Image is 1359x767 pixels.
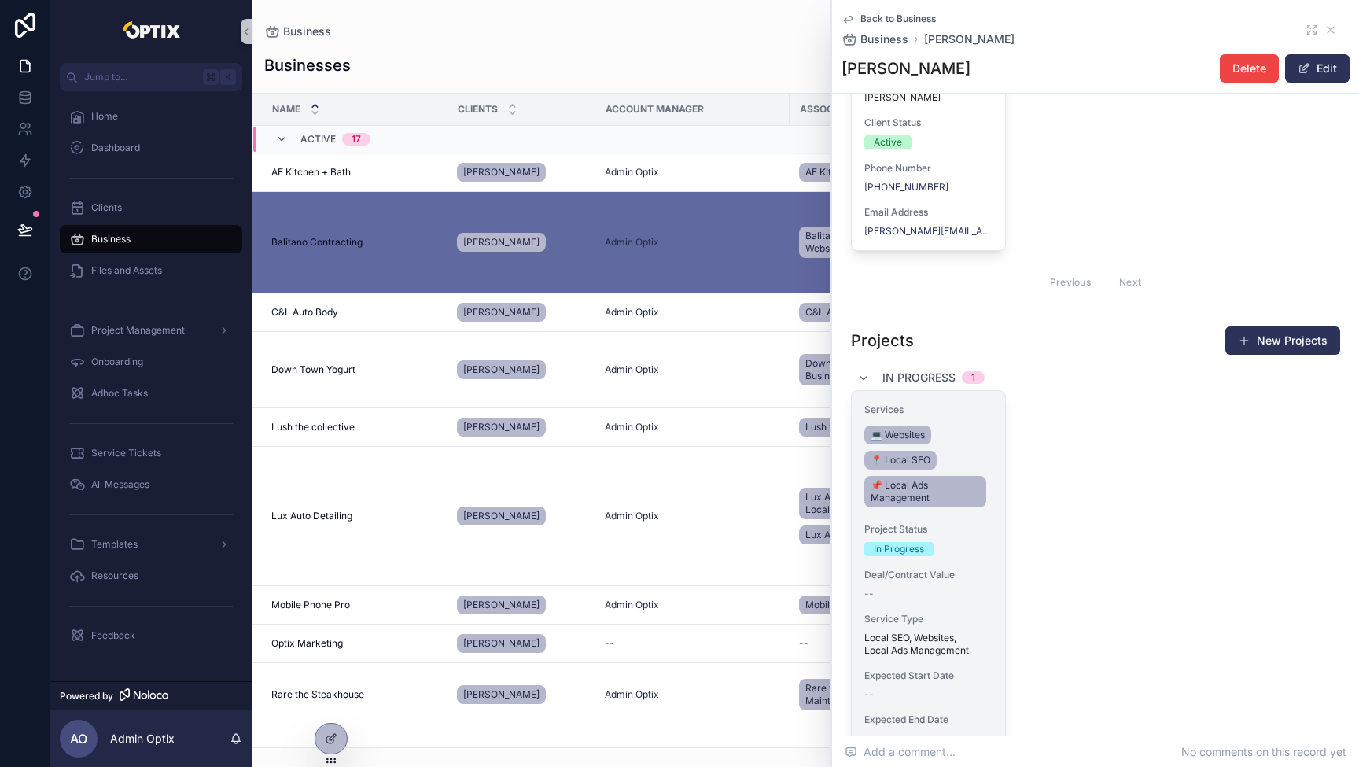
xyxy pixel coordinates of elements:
a: -- [605,637,780,650]
span: Associated Projects [800,103,914,116]
a: [PERSON_NAME] [457,682,586,707]
a: Admin Optix [605,421,780,433]
a: Project Management [60,316,242,345]
a: Admin Optix [605,363,780,376]
span: [PERSON_NAME] [463,688,540,701]
a: Admin Optix [605,599,659,611]
a: Home [60,102,242,131]
span: Onboarding [91,356,143,368]
a: Admin Optix [605,688,780,701]
a: Business [264,24,331,39]
span: Clients [458,103,498,116]
a: [PERSON_NAME] [457,163,546,182]
span: Business [283,24,331,39]
a: Resources [60,562,242,590]
span: -- [864,732,874,745]
a: Mobile Phone Pro | Web Maintenance [799,596,978,614]
span: -- [864,688,874,701]
a: [PERSON_NAME] [457,503,586,529]
a: Admin Optix [605,236,780,249]
a: AE Kitchen + Bath | Local SEO [799,160,999,185]
a: [PERSON_NAME] [457,596,546,614]
span: Business [91,233,131,245]
a: Lux Auto Detailing | Web Maintenance, Local SEO, PPC Advertisement [799,488,993,519]
span: [PERSON_NAME] [463,510,540,522]
button: Jump to...K [60,63,242,91]
a: Templates [60,530,242,559]
img: App logo [116,19,186,44]
span: AE Kitchen + Bath [271,166,351,179]
a: [PERSON_NAME] [924,31,1015,47]
h1: Businesses [264,54,351,76]
span: Project Management [91,324,185,337]
a: Adhoc Tasks [60,379,242,407]
a: Mobile Phone Pro | Web Maintenance [799,592,999,618]
a: C&L Auto Body | Web Maintenance [799,300,999,325]
span: Resources [91,570,138,582]
span: Admin Optix [605,363,659,376]
a: Files and Assets [60,256,242,285]
a: 📌 Local Ads Management [864,476,986,507]
a: Rare the Steakhouse | Web Maintenance, Local SEO [799,676,999,714]
a: Clients [60,194,242,222]
span: Mobile Phone Pro [271,599,350,611]
div: Active [874,135,902,149]
a: Balitano Contracting | Local SEO, Websites, Local Ads Management [799,223,999,261]
span: Lux Auto Detailing | Branding, Websites [805,529,979,541]
a: [PERSON_NAME][EMAIL_ADDRESS][DOMAIN_NAME] [864,225,993,238]
a: Lush the collective | Web Maintenance [799,418,983,437]
span: Account Manager [606,103,704,116]
a: [PERSON_NAME] [457,631,586,656]
span: Clients [91,201,122,214]
span: Adhoc Tasks [91,387,148,400]
a: Balitano Contracting [271,236,438,249]
a: Back to Business [842,13,936,25]
a: [PERSON_NAME] [457,507,546,525]
a: Lush the collective [271,421,438,433]
a: Lux Auto Detailing | Web Maintenance, Local SEO, PPC AdvertisementLux Auto Detailing | Branding, ... [799,485,999,548]
span: Client Status [864,116,993,129]
span: Balitano Contracting [271,236,363,249]
span: AE Kitchen + Bath | Local SEO [805,166,938,179]
a: Admin Optix [605,421,659,433]
button: Delete [1220,54,1279,83]
a: Rare the Steakhouse [271,688,438,701]
span: C&L Auto Body | Web Maintenance [805,306,960,319]
span: Down Town Yogurt | Google My Business Service, Web Maintenance [805,357,986,382]
a: Balitano Contracting | Local SEO, Websites, Local Ads Management [799,227,993,258]
a: Admin Optix [605,166,780,179]
span: Rare the Steakhouse | Web Maintenance, Local SEO [805,682,986,707]
a: New Projects [1225,326,1340,355]
a: [PERSON_NAME] [457,685,546,704]
span: Expected End Date [864,714,993,726]
div: scrollable content [50,91,252,670]
span: Rare the Steakhouse [271,688,364,701]
a: [PERSON_NAME] [457,360,546,379]
a: Lush the collective | Web Maintenance [799,415,999,440]
span: Home [91,110,118,123]
span: Balitano Contracting | Local SEO, Websites, Local Ads Management [805,230,986,255]
span: 💻 Websites [871,429,925,441]
a: Admin Optix [605,510,780,522]
span: 📍 Local SEO [871,454,930,466]
span: Powered by [60,690,113,702]
a: Powered by [50,681,252,710]
span: Add a comment... [845,744,956,760]
a: Mobile Phone Pro [271,599,438,611]
span: Feedback [91,629,135,642]
span: Admin Optix [605,236,659,249]
a: Feedback [60,621,242,650]
a: [PERSON_NAME] [457,357,586,382]
span: [PERSON_NAME] [463,306,540,319]
a: [PHONE_NUMBER] [864,181,948,194]
span: Delete [1232,61,1266,76]
a: Admin Optix [605,688,659,701]
span: [PERSON_NAME] [463,363,540,376]
a: Admin Optix [605,510,659,522]
span: Business [860,31,908,47]
span: Lux Auto Detailing [271,510,352,522]
a: [PERSON_NAME] [457,233,546,252]
span: Mobile Phone Pro | Web Maintenance [805,599,972,611]
a: Dashboard [60,134,242,162]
